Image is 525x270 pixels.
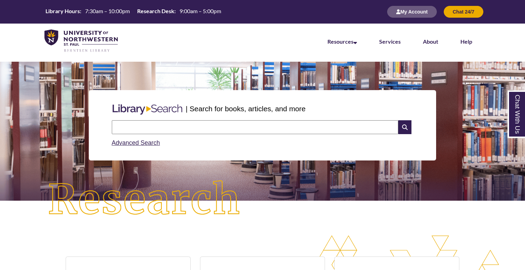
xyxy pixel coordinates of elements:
[444,6,483,18] button: Chat 24/7
[180,8,221,14] span: 9:00am – 5:00pm
[460,38,472,45] a: Help
[327,38,357,45] a: Resources
[109,102,186,117] img: Libary Search
[387,9,437,15] a: My Account
[85,8,130,14] span: 7:30am – 10:00pm
[44,29,118,53] img: UNWSP Library Logo
[423,38,438,45] a: About
[387,6,437,18] button: My Account
[186,103,306,114] p: | Search for books, articles, and more
[444,9,483,15] a: Chat 24/7
[43,7,224,16] table: Hours Today
[134,7,177,15] th: Research Desk:
[26,159,262,241] img: Research
[379,38,401,45] a: Services
[43,7,224,17] a: Hours Today
[112,139,160,146] a: Advanced Search
[43,7,82,15] th: Library Hours:
[398,120,411,134] i: Search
